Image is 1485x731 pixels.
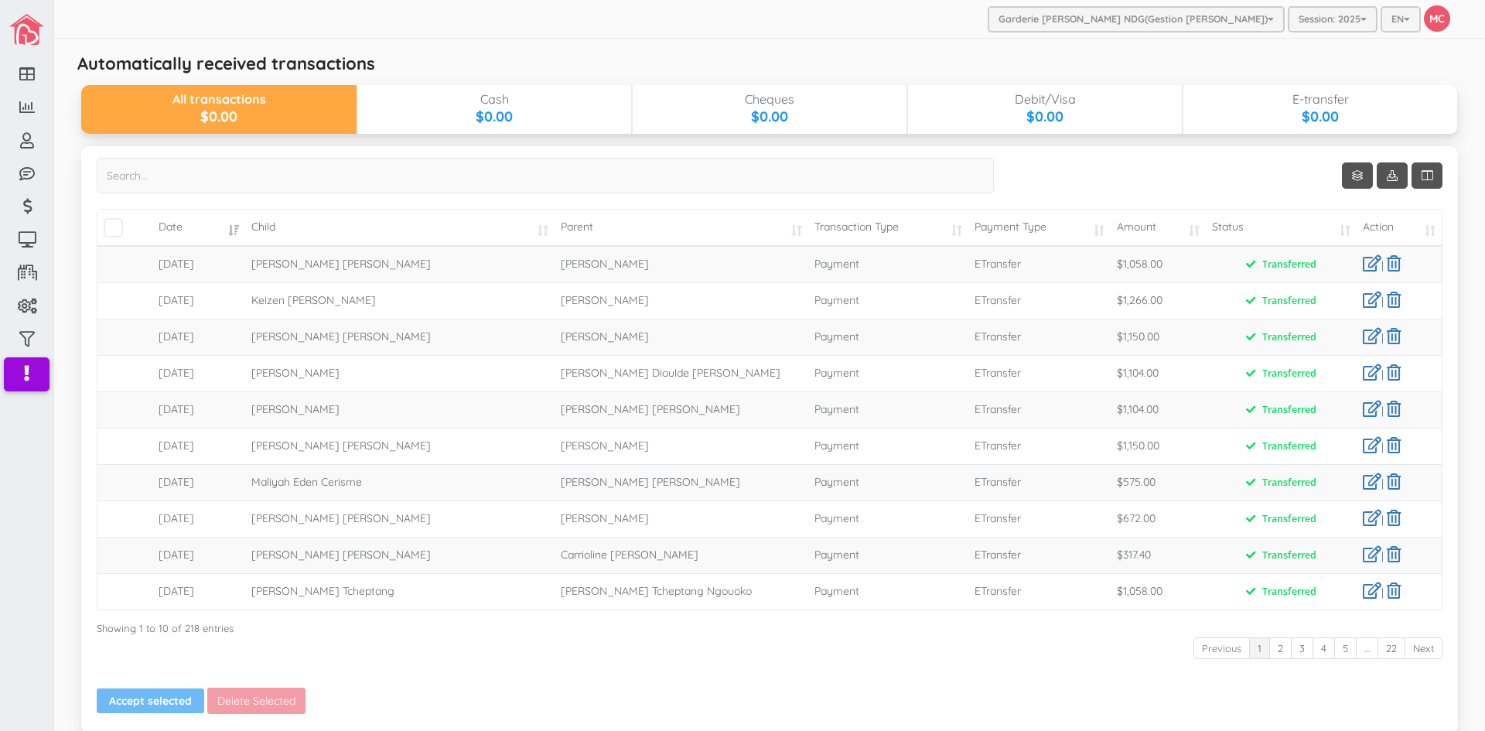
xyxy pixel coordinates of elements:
[808,500,968,537] td: Payment
[808,246,968,282] td: Payment
[251,584,394,598] span: [PERSON_NAME] Tcheptang
[808,537,968,573] td: Payment
[1357,573,1442,610] td: |
[1356,637,1378,660] a: …
[81,93,357,107] div: All transactions
[555,210,808,246] td: Parent: activate to sort column ascending
[251,293,376,307] span: Keizen [PERSON_NAME]
[555,537,808,573] td: Carrioline [PERSON_NAME]
[1313,637,1335,660] a: 4
[808,282,968,319] td: Payment
[1111,210,1207,246] td: Amount: activate to sort column ascending
[152,464,245,500] td: [DATE]
[1111,391,1207,428] td: $1,104.00
[968,246,1110,282] td: ETransfer
[1111,464,1207,500] td: $575.00
[1405,637,1442,660] a: Next
[908,107,1182,127] div: $0.00
[152,355,245,391] td: [DATE]
[1233,436,1330,457] span: Transferred
[1111,282,1207,319] td: $1,266.00
[207,688,306,714] button: Delete Selected
[1206,210,1357,246] td: Status: activate to sort column ascending
[908,93,1182,107] div: Debit/Visa
[968,573,1110,610] td: ETransfer
[1111,246,1207,282] td: $1,058.00
[152,246,245,282] td: [DATE]
[152,282,245,319] td: [DATE]
[1249,637,1270,660] a: 1
[808,573,968,610] td: Payment
[152,210,245,246] td: Date: activate to sort column ascending
[251,475,362,489] span: Maliyah Eden Cerisme
[1233,291,1330,312] span: Transferred
[251,402,340,416] span: [PERSON_NAME]
[97,688,204,713] button: Accept selected
[555,355,808,391] td: [PERSON_NAME] Dioulde [PERSON_NAME]
[1111,573,1207,610] td: $1,058.00
[1357,391,1442,428] td: |
[1233,509,1330,530] span: Transferred
[968,500,1110,537] td: ETransfer
[1183,107,1457,127] div: $0.00
[1111,355,1207,391] td: $1,104.00
[555,246,808,282] td: [PERSON_NAME]
[1111,500,1207,537] td: $672.00
[1111,319,1207,355] td: $1,150.00
[251,511,431,525] span: [PERSON_NAME] [PERSON_NAME]
[9,14,44,45] img: image
[1233,254,1330,275] span: Transferred
[808,319,968,355] td: Payment
[633,93,906,107] div: Cheques
[1357,355,1442,391] td: |
[555,428,808,464] td: [PERSON_NAME]
[968,355,1110,391] td: ETransfer
[251,439,431,453] span: [PERSON_NAME] [PERSON_NAME]
[1233,400,1330,421] span: Transferred
[1233,327,1330,348] span: Transferred
[555,319,808,355] td: [PERSON_NAME]
[1111,428,1207,464] td: $1,150.00
[633,107,906,127] div: $0.00
[251,330,431,343] span: [PERSON_NAME] [PERSON_NAME]
[81,107,357,127] div: $0.00
[1357,210,1442,246] td: Action: activate to sort column ascending
[968,464,1110,500] td: ETransfer
[1183,93,1457,107] div: E-transfer
[555,282,808,319] td: [PERSON_NAME]
[1269,637,1292,660] a: 2
[968,428,1110,464] td: ETransfer
[1233,545,1330,566] span: Transferred
[968,537,1110,573] td: ETransfer
[152,537,245,573] td: [DATE]
[968,391,1110,428] td: ETransfer
[357,93,631,107] div: Cash
[808,210,968,246] td: Transaction Type: activate to sort column ascending
[357,107,631,127] div: $0.00
[245,210,555,246] td: Child: activate to sort column ascending
[1357,537,1442,573] td: |
[152,319,245,355] td: [DATE]
[1233,473,1330,494] span: Transferred
[97,158,994,193] input: Search...
[251,366,340,380] span: [PERSON_NAME]
[1233,582,1330,603] span: Transferred
[1357,464,1442,500] td: |
[1193,637,1250,660] a: Previous
[1357,500,1442,537] td: |
[555,573,808,610] td: [PERSON_NAME] Tcheptang Ngouoko
[968,319,1110,355] td: ETransfer
[1357,246,1442,282] td: |
[1291,637,1313,660] a: 3
[968,282,1110,319] td: ETransfer
[808,464,968,500] td: Payment
[152,573,245,610] td: [DATE]
[1357,428,1442,464] td: |
[1377,637,1405,660] a: 22
[555,464,808,500] td: [PERSON_NAME] [PERSON_NAME]
[1420,669,1470,716] iframe: chat widget
[1357,282,1442,319] td: |
[152,391,245,428] td: [DATE]
[77,54,375,73] h5: Automatically received transactions
[152,500,245,537] td: [DATE]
